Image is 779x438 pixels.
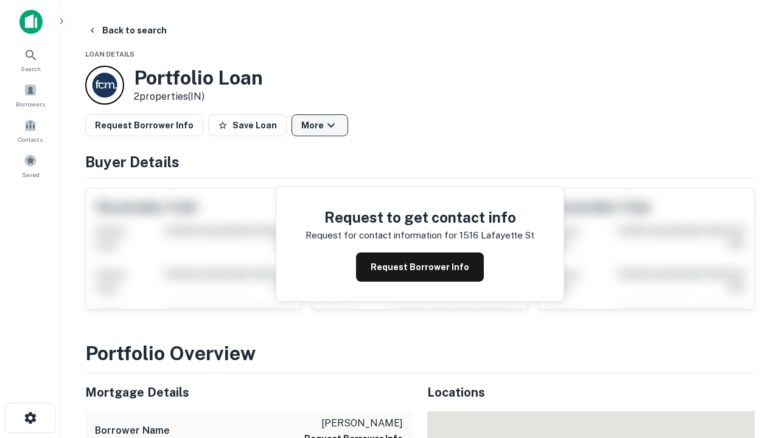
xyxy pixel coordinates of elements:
h3: Portfolio Loan [134,66,263,89]
a: Contacts [4,114,57,147]
button: Save Loan [208,114,287,136]
a: Saved [4,149,57,182]
a: Search [4,43,57,76]
span: Search [21,64,41,74]
button: Request Borrower Info [85,114,203,136]
span: Loan Details [85,50,134,58]
h5: Locations [427,383,755,401]
p: 1516 lafayette st [459,228,534,243]
h4: Buyer Details [85,151,755,173]
a: Borrowers [4,78,57,111]
span: Saved [22,170,40,179]
span: Borrowers [16,99,45,109]
h3: Portfolio Overview [85,339,755,368]
h4: Request to get contact info [306,206,534,228]
h5: Mortgage Details [85,383,413,401]
p: Request for contact information for [306,228,457,243]
button: Request Borrower Info [356,252,484,282]
iframe: Chat Widget [718,341,779,399]
button: More [292,114,348,136]
h6: Borrower Name [95,423,170,438]
p: [PERSON_NAME] [304,416,403,431]
img: capitalize-icon.png [19,10,43,34]
span: Contacts [18,134,43,144]
p: 2 properties (IN) [134,89,263,104]
button: Back to search [83,19,172,41]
